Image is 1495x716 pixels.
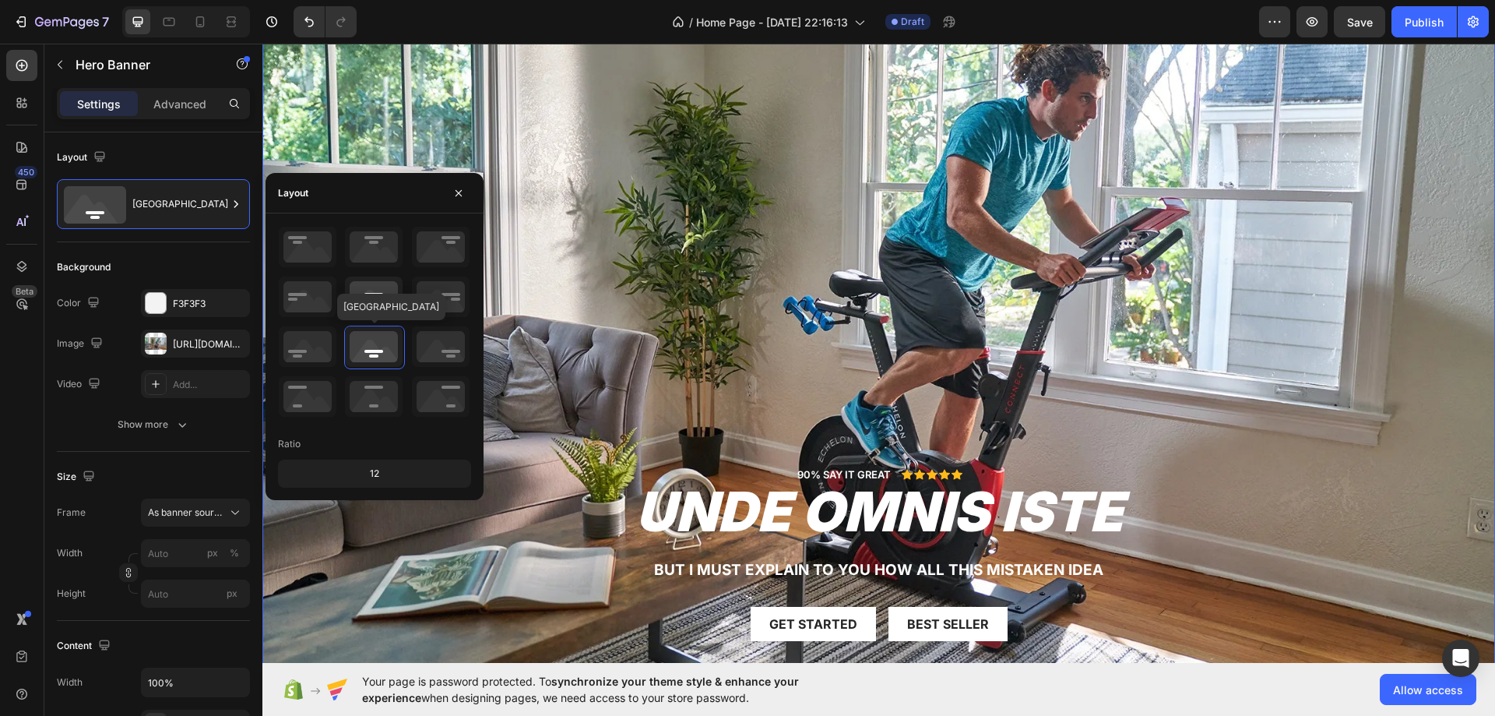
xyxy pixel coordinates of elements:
div: Get started [507,573,595,589]
span: As banner source [148,506,224,520]
div: px [207,546,218,560]
button: Publish [1391,6,1457,37]
div: Size [57,467,98,488]
span: Allow access [1393,682,1463,698]
div: Content [57,636,114,657]
div: Image [57,333,106,354]
iframe: Design area [262,44,1495,663]
div: [GEOGRAPHIC_DATA] [132,186,227,222]
p: But I must explain to you how all this mistaken idea [13,517,1219,537]
div: Ratio [278,437,301,451]
button: Show more [57,411,250,439]
button: Get started [488,563,614,598]
div: 450 [15,166,37,178]
div: Undo/Redo [294,6,357,37]
span: synchronize your theme style & enhance your experience [362,675,799,704]
div: Beta [12,285,37,298]
div: Background [57,260,111,274]
h2: unde omnis iste [12,439,1221,497]
button: Best Seller [626,563,745,598]
button: 7 [6,6,116,37]
div: Best Seller [645,573,726,589]
span: px [227,587,237,599]
div: Layout [57,147,109,168]
button: px [225,544,244,563]
div: % [230,546,239,560]
div: Layout [278,186,308,200]
button: Allow access [1380,674,1476,705]
div: Open Intercom Messenger [1442,640,1479,677]
input: Auto [142,668,249,697]
label: Height [57,587,86,601]
div: [URL][DOMAIN_NAME] [173,337,246,351]
button: % [203,544,222,563]
div: Add... [173,378,246,392]
div: Width [57,675,83,690]
input: px [141,580,250,608]
button: Save [1334,6,1385,37]
div: Publish [1405,14,1444,30]
span: Save [1347,16,1373,29]
div: F3F3F3 [173,297,246,311]
p: Advanced [153,96,206,112]
span: Your page is password protected. To when designing pages, we need access to your store password. [362,673,860,706]
p: 90% SAY IT GREAT [535,425,628,438]
button: As banner source [141,499,250,527]
label: Width [57,546,83,560]
input: px% [141,539,250,567]
div: Show more [118,417,190,432]
div: 12 [281,463,468,485]
label: Frame [57,506,86,520]
span: / [689,14,693,30]
span: Home Page - [DATE] 22:16:13 [696,14,848,30]
p: 7 [102,12,109,31]
p: Settings [77,96,121,112]
p: Hero Banner [76,55,208,74]
span: Draft [901,15,924,29]
div: Video [57,374,104,395]
div: Color [57,293,103,314]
